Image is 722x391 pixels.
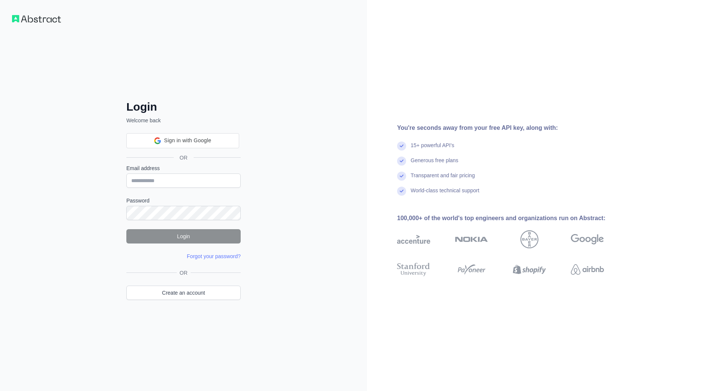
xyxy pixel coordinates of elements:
[126,117,241,124] p: Welcome back
[397,172,406,181] img: check mark
[571,261,604,278] img: airbnb
[126,133,239,148] div: Sign in with Google
[174,154,194,161] span: OR
[126,100,241,114] h2: Login
[126,229,241,243] button: Login
[411,157,458,172] div: Generous free plans
[397,230,430,248] img: accenture
[164,137,211,145] span: Sign in with Google
[455,261,488,278] img: payoneer
[397,157,406,166] img: check mark
[513,261,546,278] img: shopify
[126,197,241,204] label: Password
[520,230,538,248] img: bayer
[126,286,241,300] a: Create an account
[411,187,479,202] div: World-class technical support
[411,141,454,157] div: 15+ powerful API's
[411,172,475,187] div: Transparent and fair pricing
[187,253,241,259] a: Forgot your password?
[397,214,628,223] div: 100,000+ of the world's top engineers and organizations run on Abstract:
[397,261,430,278] img: stanford university
[397,141,406,151] img: check mark
[455,230,488,248] img: nokia
[571,230,604,248] img: google
[177,269,191,277] span: OR
[397,123,628,132] div: You're seconds away from your free API key, along with:
[126,164,241,172] label: Email address
[12,15,61,23] img: Workflow
[397,187,406,196] img: check mark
